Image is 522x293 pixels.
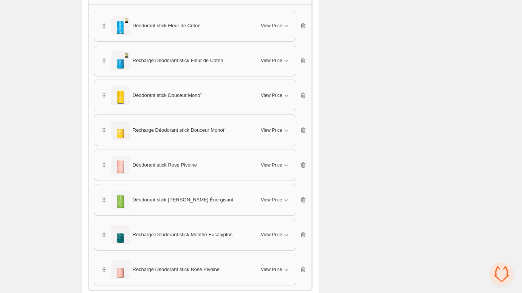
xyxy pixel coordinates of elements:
[133,266,220,273] span: Recharge Déodorant stick Rose Pivoine
[133,161,197,169] span: Déodorant stick Rose Pivoine
[490,263,513,285] div: Ouvrir le chat
[256,159,294,171] button: View Price
[261,232,282,238] span: View Price
[133,196,234,204] span: Déodorant stick [PERSON_NAME] Énergisant
[261,197,282,203] span: View Price
[111,84,130,108] img: Déodorant stick Douceur Monoï
[261,162,282,168] span: View Price
[256,229,294,241] button: View Price
[111,14,130,38] img: Déodorant stick Fleur de Coton
[111,258,130,282] img: Recharge Déodorant stick Rose Pivoine
[261,58,282,64] span: View Price
[256,20,294,32] button: View Price
[111,118,130,142] img: Recharge Déodorant stick Douceur Monoï
[256,89,294,101] button: View Price
[256,194,294,206] button: View Price
[133,57,223,64] span: Recharge Déodorant stick Fleur de Coton
[256,124,294,136] button: View Price
[133,231,232,238] span: Recharge Déodorant stick Menthe Eucalyptus
[111,49,130,73] img: Recharge Déodorant stick Fleur de Coton
[256,55,294,67] button: View Price
[261,23,282,29] span: View Price
[261,92,282,98] span: View Price
[256,263,294,276] button: View Price
[133,126,225,134] span: Recharge Déodorant stick Douceur Monoï
[261,127,282,133] span: View Price
[111,153,130,177] img: Déodorant stick Rose Pivoine
[111,223,130,247] img: Recharge Déodorant stick Menthe Eucalyptus
[133,22,201,30] span: Déodorant stick Fleur de Coton
[111,188,130,212] img: Déodorant stick Yuzu Basilic Énergisant
[133,92,202,99] span: Déodorant stick Douceur Monoï
[261,267,282,273] span: View Price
